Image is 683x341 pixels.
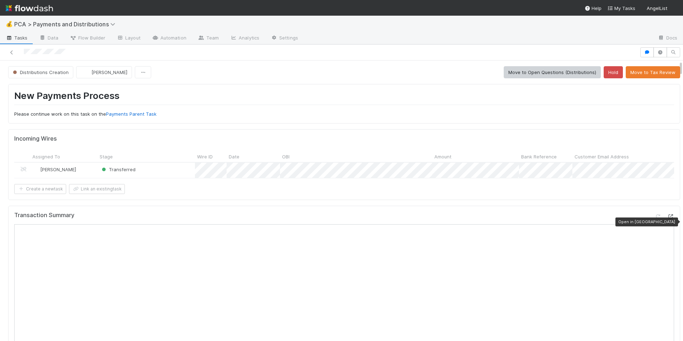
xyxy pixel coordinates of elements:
span: Distributions Creation [11,69,69,75]
a: Payments Parent Task [106,111,157,117]
div: Transferred [100,166,136,173]
a: Data [33,33,64,44]
span: My Tasks [607,5,635,11]
a: Docs [652,33,683,44]
button: Hold [604,66,623,78]
a: My Tasks [607,5,635,12]
span: AngelList [647,5,667,11]
h1: New Payments Process [14,90,674,105]
p: Please continue work on this task on the [14,111,674,118]
button: Link an existingtask [69,184,125,194]
button: Create a newtask [14,184,66,194]
a: Flow Builder [64,33,111,44]
h5: Transaction Summary [14,212,74,219]
img: avatar_705b8750-32ac-4031-bf5f-ad93a4909bc8.png [33,167,39,172]
span: Amount [434,153,451,160]
span: Date [229,153,239,160]
span: [PERSON_NAME] [91,69,127,75]
button: Move to Tax Review [626,66,680,78]
span: Flow Builder [70,34,105,41]
div: [PERSON_NAME] [33,166,76,173]
button: [PERSON_NAME] [76,66,132,78]
span: [PERSON_NAME] [40,167,76,172]
img: logo-inverted-e16ddd16eac7371096b0.svg [6,2,53,14]
span: OBI [282,153,290,160]
a: Automation [146,33,192,44]
span: Transferred [100,167,136,172]
span: Stage [100,153,113,160]
a: Layout [111,33,146,44]
span: PCA > Payments and Distributions [14,21,119,28]
span: Customer Email Address [575,153,629,160]
img: avatar_a2d05fec-0a57-4266-8476-74cda3464b0e.png [82,69,89,76]
span: Assigned To [32,153,60,160]
span: Bank Reference [521,153,557,160]
button: Move to Open Questions (Distributions) [504,66,601,78]
img: avatar_a2d05fec-0a57-4266-8476-74cda3464b0e.png [670,5,677,12]
span: Wire ID [197,153,213,160]
span: 💰 [6,21,13,27]
a: Team [192,33,224,44]
span: Tasks [6,34,28,41]
button: Distributions Creation [8,66,73,78]
div: Help [584,5,602,12]
a: Settings [265,33,304,44]
h5: Incoming Wires [14,135,57,142]
a: Analytics [224,33,265,44]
